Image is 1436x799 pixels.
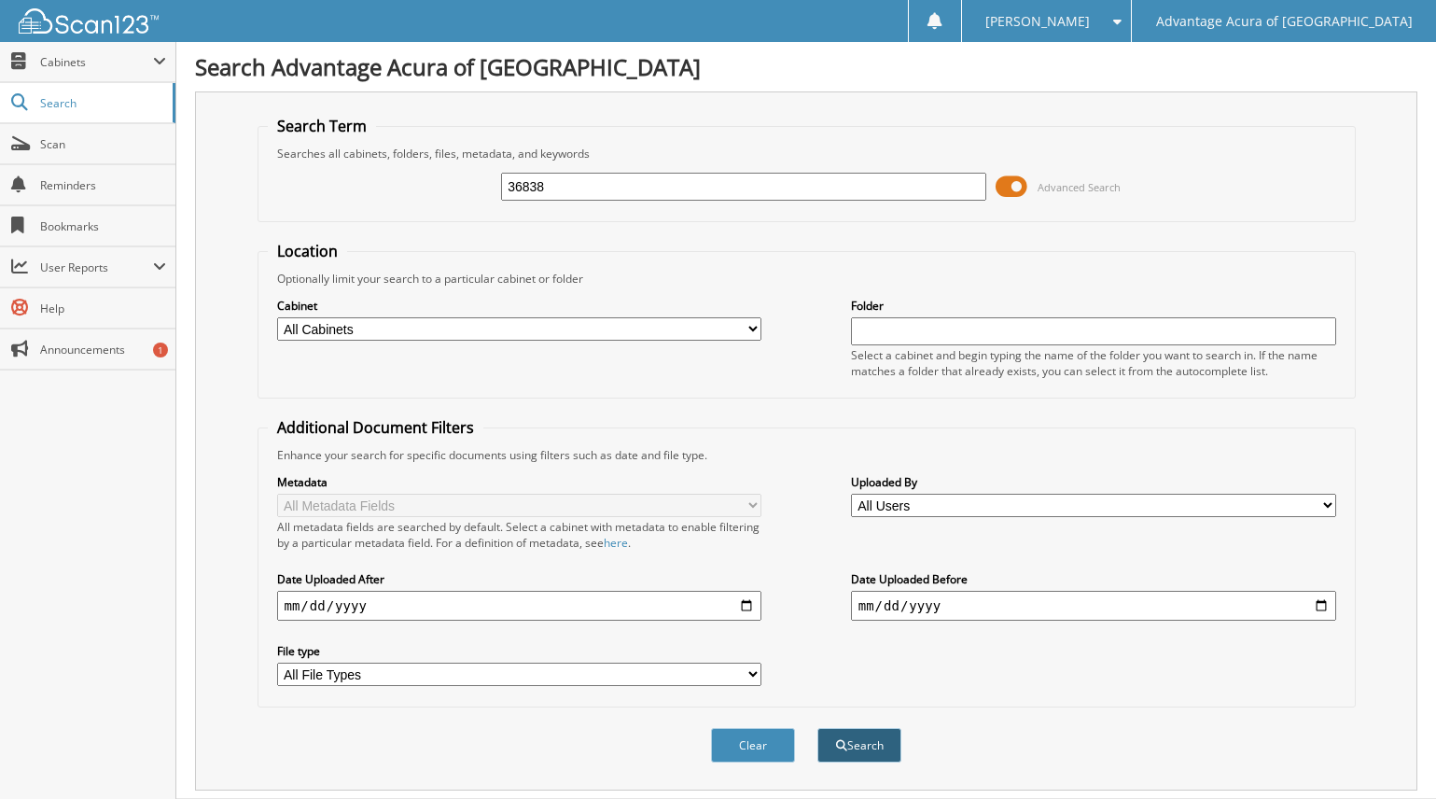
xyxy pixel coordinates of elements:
[19,8,159,34] img: scan123-logo-white.svg
[277,298,762,314] label: Cabinet
[851,347,1336,379] div: Select a cabinet and begin typing the name of the folder you want to search in. If the name match...
[268,146,1345,161] div: Searches all cabinets, folders, files, metadata, and keywords
[851,591,1336,621] input: end
[40,342,166,357] span: Announcements
[268,241,347,261] legend: Location
[268,447,1345,463] div: Enhance your search for specific documents using filters such as date and file type.
[40,301,166,316] span: Help
[1156,16,1413,27] span: Advantage Acura of [GEOGRAPHIC_DATA]
[40,136,166,152] span: Scan
[277,643,762,659] label: File type
[40,95,163,111] span: Search
[268,417,483,438] legend: Additional Document Filters
[985,16,1090,27] span: [PERSON_NAME]
[40,54,153,70] span: Cabinets
[40,259,153,275] span: User Reports
[1038,180,1121,194] span: Advanced Search
[277,571,762,587] label: Date Uploaded After
[851,474,1336,490] label: Uploaded By
[604,535,628,551] a: here
[851,571,1336,587] label: Date Uploaded Before
[277,591,762,621] input: start
[277,474,762,490] label: Metadata
[268,271,1345,287] div: Optionally limit your search to a particular cabinet or folder
[40,177,166,193] span: Reminders
[195,51,1417,82] h1: Search Advantage Acura of [GEOGRAPHIC_DATA]
[153,343,168,357] div: 1
[817,728,901,763] button: Search
[851,298,1336,314] label: Folder
[40,218,166,234] span: Bookmarks
[277,519,762,551] div: All metadata fields are searched by default. Select a cabinet with metadata to enable filtering b...
[268,116,376,136] legend: Search Term
[711,728,795,763] button: Clear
